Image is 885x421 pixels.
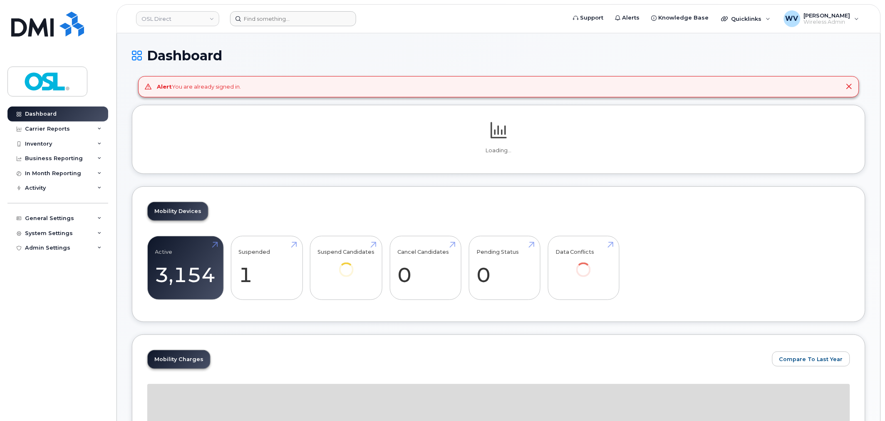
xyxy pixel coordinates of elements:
[157,83,172,90] strong: Alert
[397,240,454,295] a: Cancel Candidates 0
[147,147,850,154] p: Loading...
[476,240,533,295] a: Pending Status 0
[555,240,612,288] a: Data Conflicts
[772,352,850,367] button: Compare To Last Year
[239,240,295,295] a: Suspended 1
[155,240,216,295] a: Active 3,154
[157,83,241,91] div: You are already signed in.
[779,355,843,363] span: Compare To Last Year
[148,350,210,369] a: Mobility Charges
[132,48,865,63] h1: Dashboard
[318,240,375,288] a: Suspend Candidates
[148,202,208,220] a: Mobility Devices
